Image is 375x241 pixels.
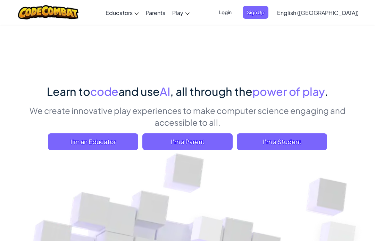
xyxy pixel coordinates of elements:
a: Educators [102,3,142,22]
span: Educators [106,9,133,16]
a: English ([GEOGRAPHIC_DATA]) [274,3,362,22]
span: English ([GEOGRAPHIC_DATA]) [277,9,359,16]
span: code [90,84,118,98]
button: I'm a Student [237,133,327,150]
a: I'm a Parent [142,133,233,150]
button: Login [215,6,236,19]
span: and use [118,84,160,98]
a: I'm an Educator [48,133,138,150]
span: Learn to [47,84,90,98]
span: . [325,84,328,98]
span: AI [160,84,170,98]
span: Play [172,9,183,16]
p: We create innovative play experiences to make computer science engaging and accessible to all. [24,105,351,128]
img: CodeCombat logo [18,5,79,19]
span: , all through the [170,84,252,98]
button: Sign Up [243,6,268,19]
span: power of play [252,84,325,98]
a: Parents [142,3,169,22]
a: Play [169,3,193,22]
